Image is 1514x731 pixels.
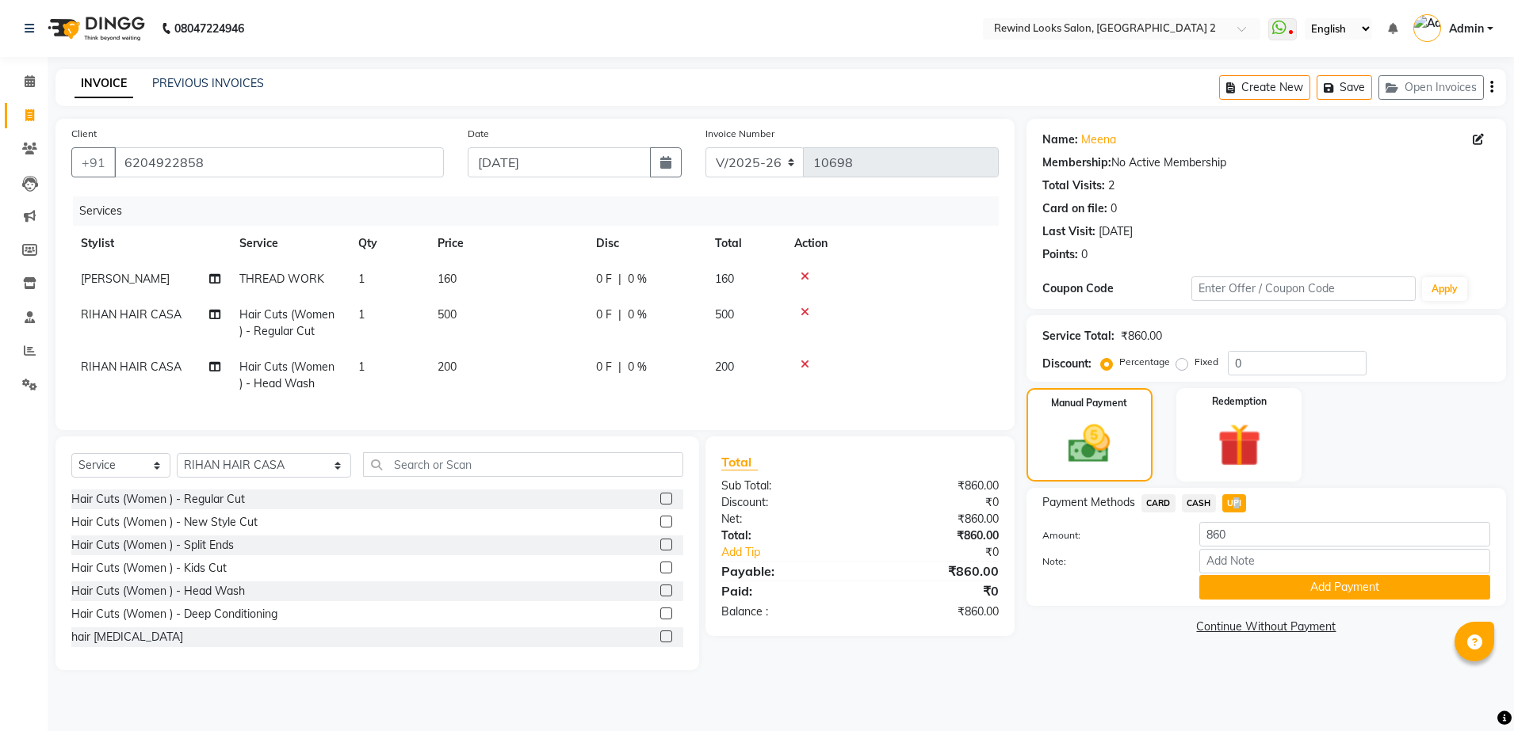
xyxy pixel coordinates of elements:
span: 0 % [628,359,647,375]
div: 0 [1081,246,1088,263]
th: Service [230,226,349,261]
button: Add Payment [1199,575,1490,600]
div: ₹860.00 [860,603,1011,620]
div: ₹860.00 [860,527,1011,544]
div: Hair Cuts (Women ) - Split Ends [71,537,234,554]
a: PREVIOUS INVOICES [152,76,264,90]
div: Points: [1042,246,1078,263]
span: 1 [358,272,365,286]
div: ₹0 [860,494,1011,511]
span: 0 F [596,271,612,287]
span: 0 F [596,359,612,375]
div: Coupon Code [1042,280,1191,297]
span: | [618,271,621,287]
span: 0 % [628,306,647,323]
span: | [618,306,621,323]
input: Amount [1199,522,1490,546]
img: _gift.svg [1204,418,1275,472]
div: ₹860.00 [1121,328,1162,345]
th: Stylist [71,226,230,261]
button: Save [1317,75,1372,100]
div: Discount: [709,494,860,511]
input: Search by Name/Mobile/Email/Code [114,147,444,177]
div: ₹860.00 [860,562,1011,581]
span: Admin [1449,21,1484,37]
span: RIHAN HAIR CASA [81,360,182,374]
button: +91 [71,147,116,177]
input: Enter Offer / Coupon Code [1191,276,1415,301]
div: ₹0 [885,544,1011,561]
label: Percentage [1119,355,1170,369]
a: Add Tip [709,544,885,561]
div: Name: [1042,131,1078,148]
label: Note: [1030,554,1187,569]
th: Action [785,226,999,261]
span: 160 [438,272,457,286]
span: 0 F [596,306,612,323]
label: Date [468,127,489,141]
div: Hair Cuts (Women ) - Deep Conditioning [71,606,277,622]
input: Search or Scan [363,452,683,477]
div: 2 [1108,177,1114,194]
span: CARD [1141,494,1176,512]
button: Create New [1219,75,1310,100]
button: Apply [1422,277,1467,301]
div: Hair Cuts (Women ) - Regular Cut [71,491,245,508]
label: Invoice Number [705,127,774,141]
img: Admin [1413,14,1441,42]
div: Services [73,196,1011,226]
span: 500 [715,307,734,322]
div: ₹860.00 [860,478,1011,494]
div: Membership: [1042,154,1111,171]
div: hair [MEDICAL_DATA] [71,629,183,645]
span: RIHAN HAIR CASA [81,307,182,322]
span: 0 % [628,271,647,287]
input: Add Note [1199,549,1490,573]
label: Client [71,127,97,141]
span: | [618,359,621,375]
div: Discount: [1042,356,1092,372]
span: 160 [715,272,734,286]
span: 200 [438,360,457,374]
img: _cash.svg [1055,420,1123,468]
button: Open Invoices [1378,75,1484,100]
label: Amount: [1030,528,1187,543]
span: Payment Methods [1042,494,1135,511]
div: Hair Cuts (Women ) - New Style Cut [71,514,258,531]
div: Paid: [709,581,860,600]
div: Total Visits: [1042,177,1105,194]
b: 08047224946 [174,6,244,51]
span: Hair Cuts (Women ) - Regular Cut [239,307,335,338]
div: Service Total: [1042,328,1114,345]
span: 500 [438,307,457,322]
img: logo [40,6,149,51]
div: Payable: [709,562,860,581]
span: THREAD WORK [239,272,324,286]
a: Continue Without Payment [1030,619,1503,635]
div: [DATE] [1099,223,1133,240]
div: ₹0 [860,581,1011,600]
div: Total: [709,527,860,544]
div: 0 [1111,200,1117,217]
div: Hair Cuts (Women ) - Kids Cut [71,560,227,577]
div: Card on file: [1042,200,1107,217]
div: Hair Cuts (Women ) - Head Wash [71,583,245,600]
span: Total [721,454,758,470]
div: ₹860.00 [860,511,1011,527]
span: [PERSON_NAME] [81,272,170,286]
div: Net: [709,511,860,527]
span: CASH [1182,494,1216,512]
span: Hair Cuts (Women ) - Head Wash [239,360,335,390]
div: Sub Total: [709,478,860,494]
a: INVOICE [75,70,133,98]
label: Redemption [1212,394,1267,409]
span: 200 [715,360,734,374]
span: UPI [1222,494,1247,512]
label: Fixed [1195,355,1218,369]
div: Last Visit: [1042,223,1095,240]
th: Price [428,226,587,261]
th: Total [705,226,785,261]
a: Meena [1081,131,1116,148]
div: No Active Membership [1042,154,1490,171]
div: Balance : [709,603,860,620]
